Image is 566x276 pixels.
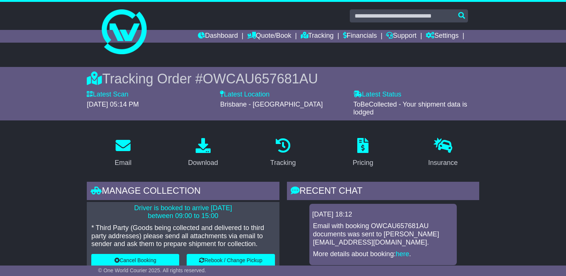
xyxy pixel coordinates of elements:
[110,135,137,171] a: Email
[386,30,416,43] a: Support
[313,250,453,258] p: More details about booking: .
[301,30,334,43] a: Tracking
[220,101,322,108] span: Brisbane - [GEOGRAPHIC_DATA]
[203,71,318,86] span: OWCAU657681AU
[354,91,401,99] label: Latest Status
[98,267,206,273] span: © One World Courier 2025. All rights reserved.
[91,204,275,220] p: Driver is booked to arrive [DATE] between 09:00 to 15:00
[187,254,275,267] button: Rebook / Change Pickup
[115,158,132,168] div: Email
[198,30,238,43] a: Dashboard
[287,182,479,202] div: RECENT CHAT
[396,250,409,258] a: here
[426,30,459,43] a: Settings
[354,101,467,116] span: ToBeCollected - Your shipment data is lodged
[348,135,378,171] a: Pricing
[312,211,454,219] div: [DATE] 18:12
[220,91,269,99] label: Latest Location
[247,30,291,43] a: Quote/Book
[87,182,279,202] div: Manage collection
[265,135,300,171] a: Tracking
[91,254,179,267] button: Cancel Booking
[270,158,296,168] div: Tracking
[183,135,223,171] a: Download
[313,222,453,246] p: Email with booking OWCAU657681AU documents was sent to [PERSON_NAME][EMAIL_ADDRESS][DOMAIN_NAME].
[87,91,128,99] label: Latest Scan
[87,101,139,108] span: [DATE] 05:14 PM
[423,135,462,171] a: Insurance
[91,224,275,248] p: * Third Party (Goods being collected and delivered to third party addresses) please send all atta...
[428,158,458,168] div: Insurance
[343,30,377,43] a: Financials
[87,71,479,87] div: Tracking Order #
[188,158,218,168] div: Download
[353,158,373,168] div: Pricing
